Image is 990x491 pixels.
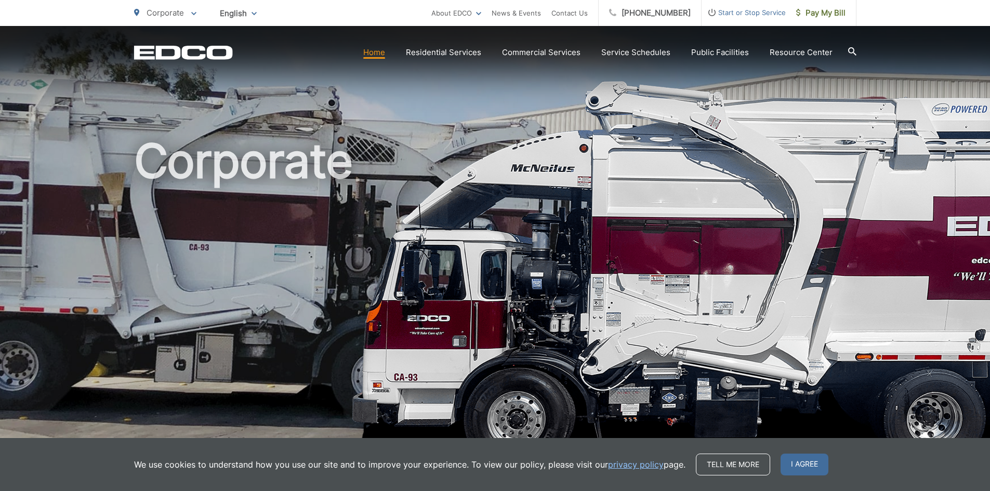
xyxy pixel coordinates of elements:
a: Resource Center [770,46,833,59]
a: privacy policy [608,458,664,471]
p: We use cookies to understand how you use our site and to improve your experience. To view our pol... [134,458,685,471]
span: I agree [781,454,828,475]
a: Service Schedules [601,46,670,59]
span: Corporate [147,8,184,18]
a: Residential Services [406,46,481,59]
a: Public Facilities [691,46,749,59]
a: Commercial Services [502,46,580,59]
a: EDCD logo. Return to the homepage. [134,45,233,60]
span: English [212,4,265,22]
a: About EDCO [431,7,481,19]
a: Contact Us [551,7,588,19]
a: News & Events [492,7,541,19]
span: Pay My Bill [796,7,846,19]
a: Home [363,46,385,59]
h1: Corporate [134,135,856,464]
a: Tell me more [696,454,770,475]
